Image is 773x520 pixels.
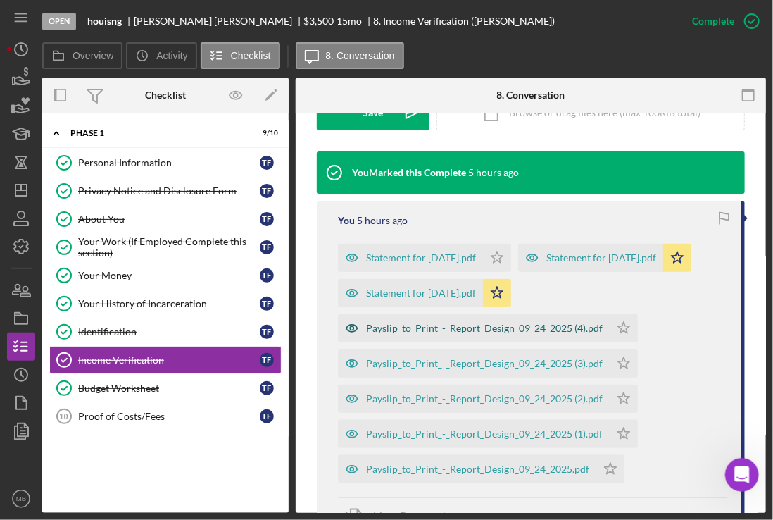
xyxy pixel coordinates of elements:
div: [PERSON_NAME] [PERSON_NAME] [134,16,304,27]
div: Statement for [DATE].pdf [366,252,476,264]
div: Complete [692,7,734,35]
button: Payslip_to_Print_-_Report_Design_09_24_2025 (2).pdf [338,385,638,413]
a: Your MoneyTF [49,261,282,290]
button: Save [317,95,429,130]
div: Payslip_to_Print_-_Report_Design_09_24_2025 (3).pdf [366,358,603,369]
time: 2025-09-24 15:49 [468,167,519,178]
div: 8. Income Verification ([PERSON_NAME]) [374,16,555,27]
div: T F [260,297,274,311]
button: Checklist [201,42,280,69]
div: Statement for [DATE].pdf [546,252,656,264]
div: Your Work (If Employed Complete this section) [78,236,260,259]
div: Privacy Notice and Disclosure Form [78,185,260,197]
a: IdentificationTF [49,318,282,346]
button: Payslip_to_Print_-_Report_Design_09_24_2025.pdf [338,455,624,483]
div: Income Verification [78,354,260,366]
iframe: Intercom live chat [725,458,759,492]
div: Open [42,13,76,30]
a: Income VerificationTF [49,346,282,374]
button: Payslip_to_Print_-_Report_Design_09_24_2025 (3).pdf [338,349,638,378]
label: 8. Conversation [326,50,395,61]
a: Your Work (If Employed Complete this section)TF [49,233,282,261]
div: T F [260,353,274,367]
div: T F [260,156,274,170]
button: 8. Conversation [296,42,404,69]
time: 2025-09-24 15:46 [357,215,408,226]
div: T F [260,409,274,423]
button: Payslip_to_Print_-_Report_Design_09_24_2025 (1).pdf [338,420,638,448]
button: Statement for [DATE].pdf [338,279,511,307]
div: Payslip_to_Print_-_Report_Design_09_24_2025 (4).pdf [366,323,603,334]
button: Payslip_to_Print_-_Report_Design_09_24_2025 (4).pdf [338,314,638,342]
a: Your History of IncarcerationTF [49,290,282,318]
button: MB [7,485,35,513]
div: T F [260,325,274,339]
div: Identification [78,326,260,338]
div: Your History of Incarceration [78,298,260,309]
div: 8. Conversation [497,89,565,101]
div: Checklist [145,89,186,101]
div: Payslip_to_Print_-_Report_Design_09_24_2025.pdf [366,464,589,475]
div: Personal Information [78,157,260,168]
div: 9 / 10 [253,129,278,137]
div: Proof of Costs/Fees [78,411,260,422]
button: Activity [126,42,196,69]
label: Overview [73,50,113,61]
label: Activity [156,50,187,61]
button: Complete [678,7,766,35]
div: T F [260,184,274,198]
b: houisng [87,16,122,27]
a: Privacy Notice and Disclosure FormTF [49,177,282,205]
button: Statement for [DATE].pdf [518,244,691,272]
button: Statement for [DATE].pdf [338,244,511,272]
div: T F [260,268,274,283]
a: Budget WorksheetTF [49,374,282,402]
div: Your Money [78,270,260,281]
text: MB [16,495,26,503]
div: You [338,215,355,226]
div: You Marked this Complete [352,167,466,178]
button: Overview [42,42,122,69]
div: Save [363,95,384,130]
div: T F [260,240,274,254]
a: Personal InformationTF [49,149,282,177]
div: Budget Worksheet [78,383,260,394]
div: Statement for [DATE].pdf [366,287,476,299]
div: 15 mo [337,16,362,27]
a: About YouTF [49,205,282,233]
tspan: 10 [59,412,68,421]
div: T F [260,212,274,226]
a: 10Proof of Costs/FeesTF [49,402,282,431]
div: Payslip_to_Print_-_Report_Design_09_24_2025 (1).pdf [366,428,603,440]
div: T F [260,381,274,395]
div: Phase 1 [70,129,243,137]
span: $3,500 [304,15,334,27]
div: About You [78,213,260,225]
div: Payslip_to_Print_-_Report_Design_09_24_2025 (2).pdf [366,393,603,404]
label: Checklist [231,50,271,61]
